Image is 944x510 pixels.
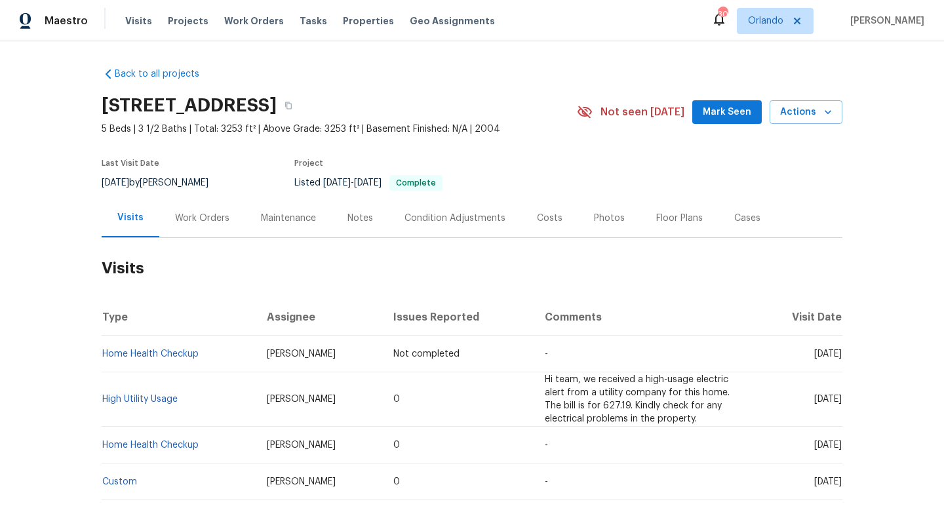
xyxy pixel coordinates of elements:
[814,349,842,359] span: [DATE]
[814,395,842,404] span: [DATE]
[537,212,562,225] div: Costs
[393,477,400,486] span: 0
[117,211,144,224] div: Visits
[267,441,336,450] span: [PERSON_NAME]
[300,16,327,26] span: Tasks
[545,349,548,359] span: -
[393,441,400,450] span: 0
[102,441,199,450] a: Home Health Checkup
[545,375,730,423] span: Hi team, we received a high-usage electric alert from a utility company for this home. The bill i...
[656,212,703,225] div: Floor Plans
[410,14,495,28] span: Geo Assignments
[748,14,783,28] span: Orlando
[383,299,534,336] th: Issues Reported
[692,100,762,125] button: Mark Seen
[393,395,400,404] span: 0
[261,212,316,225] div: Maintenance
[780,104,832,121] span: Actions
[267,395,336,404] span: [PERSON_NAME]
[267,349,336,359] span: [PERSON_NAME]
[391,179,441,187] span: Complete
[267,477,336,486] span: [PERSON_NAME]
[323,178,351,187] span: [DATE]
[343,14,394,28] span: Properties
[102,123,577,136] span: 5 Beds | 3 1/2 Baths | Total: 3253 ft² | Above Grade: 3253 ft² | Basement Finished: N/A | 2004
[534,299,757,336] th: Comments
[393,349,460,359] span: Not completed
[45,14,88,28] span: Maestro
[294,159,323,167] span: Project
[256,299,383,336] th: Assignee
[545,441,548,450] span: -
[718,8,727,21] div: 30
[734,212,760,225] div: Cases
[757,299,842,336] th: Visit Date
[102,159,159,167] span: Last Visit Date
[102,477,137,486] a: Custom
[102,395,178,404] a: High Utility Usage
[294,178,442,187] span: Listed
[102,175,224,191] div: by [PERSON_NAME]
[814,441,842,450] span: [DATE]
[770,100,842,125] button: Actions
[175,212,229,225] div: Work Orders
[102,238,842,299] h2: Visits
[102,178,129,187] span: [DATE]
[125,14,152,28] span: Visits
[168,14,208,28] span: Projects
[347,212,373,225] div: Notes
[354,178,382,187] span: [DATE]
[845,14,924,28] span: [PERSON_NAME]
[102,68,227,81] a: Back to all projects
[814,477,842,486] span: [DATE]
[102,99,277,112] h2: [STREET_ADDRESS]
[404,212,505,225] div: Condition Adjustments
[277,94,300,117] button: Copy Address
[594,212,625,225] div: Photos
[703,104,751,121] span: Mark Seen
[545,477,548,486] span: -
[102,299,256,336] th: Type
[323,178,382,187] span: -
[224,14,284,28] span: Work Orders
[600,106,684,119] span: Not seen [DATE]
[102,349,199,359] a: Home Health Checkup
